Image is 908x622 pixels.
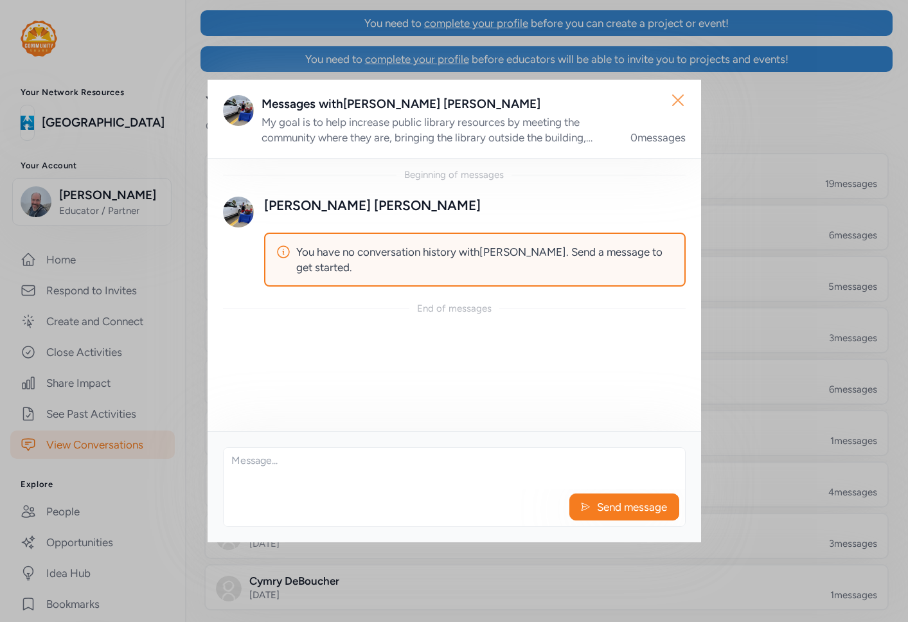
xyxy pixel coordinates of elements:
div: End of messages [417,302,492,315]
div: My goal is to help increase public library resources by meeting the community where they are, bri... [262,114,615,145]
div: 0 messages [630,130,686,145]
div: Messages with [PERSON_NAME] [PERSON_NAME] [262,95,686,113]
span: You have no conversation history with [PERSON_NAME] . Send a message to get started. [296,244,674,275]
div: Beginning of messages [404,168,504,181]
button: Send message [569,493,679,520]
img: Avatar [223,95,254,126]
div: [PERSON_NAME] [PERSON_NAME] [264,197,481,215]
img: Avatar [223,197,254,227]
span: Send message [596,499,668,515]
